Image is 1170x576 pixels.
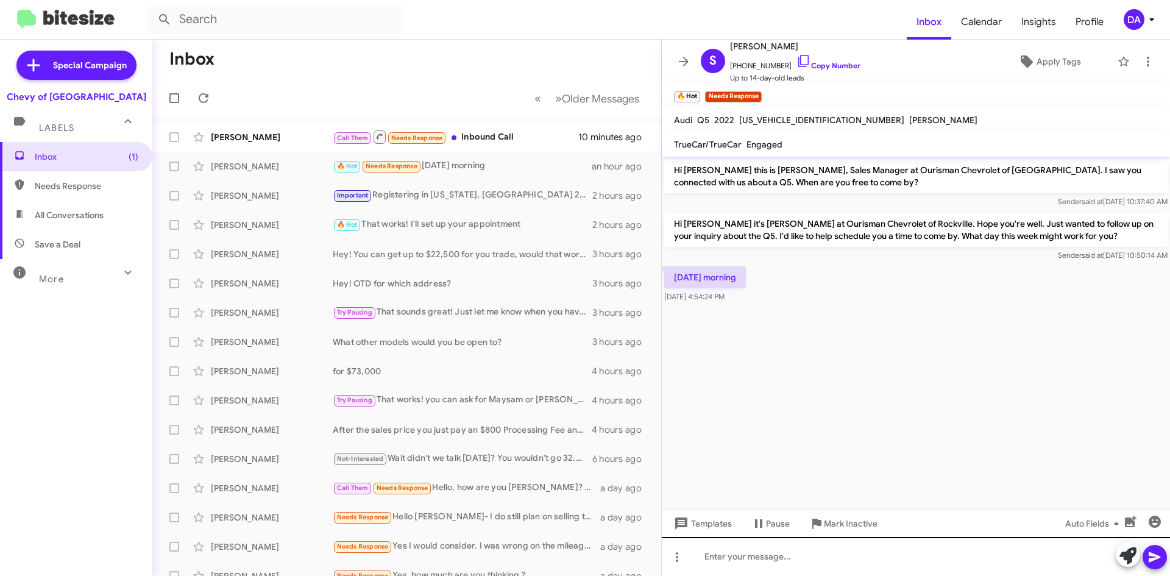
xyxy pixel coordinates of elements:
span: Sender [DATE] 10:50:14 AM [1058,251,1168,260]
div: That works! you can ask for Maysam or [PERSON_NAME] when you come in! [333,393,592,407]
span: Important [337,191,369,199]
div: [PERSON_NAME] [211,307,333,319]
span: Inbox [35,151,138,163]
div: 4 hours ago [592,394,651,407]
span: Special Campaign [53,59,127,71]
p: [DATE] morning [664,266,746,288]
span: Not-Interested [337,455,384,463]
span: Audi [674,115,692,126]
span: [PERSON_NAME] [730,39,860,54]
div: a day ago [600,511,651,524]
input: Search [147,5,403,34]
div: [PERSON_NAME] [211,277,333,290]
span: Call Them [337,484,369,492]
p: Hi [PERSON_NAME] this is [PERSON_NAME], Sales Manager at Ourisman Chevrolet of [GEOGRAPHIC_DATA].... [664,159,1168,193]
div: [PERSON_NAME] [211,160,333,172]
span: « [534,91,541,106]
div: an hour ago [592,160,651,172]
div: [PERSON_NAME] [211,131,333,143]
span: Save a Deal [35,238,80,251]
div: 3 hours ago [592,248,651,260]
button: Auto Fields [1055,513,1133,535]
span: Needs Response [391,134,443,142]
button: Mark Inactive [799,513,887,535]
a: Profile [1066,4,1113,40]
div: Chevy of [GEOGRAPHIC_DATA] [7,91,146,103]
span: Needs Response [35,180,138,192]
div: [PERSON_NAME] [211,336,333,348]
button: Apply Tags [987,51,1111,73]
span: Mark Inactive [824,513,877,535]
div: What other models would you be open to? [333,336,592,348]
a: Copy Number [796,61,860,70]
div: 10 minutes ago [578,131,651,143]
div: [PERSON_NAME] [211,541,333,553]
button: Templates [662,513,742,535]
div: 6 hours ago [592,453,651,465]
small: 🔥 Hot [674,91,700,102]
span: Try Pausing [337,308,372,316]
button: Previous [527,86,548,111]
div: [PERSON_NAME] [211,190,333,202]
a: Inbox [907,4,951,40]
nav: Page navigation example [528,86,647,111]
div: 2 hours ago [592,190,651,202]
span: Engaged [746,139,782,150]
a: Insights [1012,4,1066,40]
div: Yes I would consider. I was wrong on the mileage. It's actually 80,000. Does that make a difference? [333,539,600,553]
div: [PERSON_NAME] [211,248,333,260]
span: All Conversations [35,209,104,221]
span: Apply Tags [1037,51,1081,73]
span: Sender [DATE] 10:37:40 AM [1058,197,1168,206]
span: » [555,91,562,106]
span: Needs Response [337,542,389,550]
div: [PERSON_NAME] [211,424,333,436]
div: DA [1124,9,1144,30]
div: [PERSON_NAME] [211,511,333,524]
span: [DATE] 4:54:24 PM [664,292,725,301]
span: S [709,51,717,71]
div: Inbound Call [333,129,578,144]
span: Auto Fields [1065,513,1124,535]
a: Calendar [951,4,1012,40]
span: (1) [129,151,138,163]
span: Q5 [697,115,709,126]
div: Hello, how are you [PERSON_NAME]? The pickup is for sale if you want it, tell me to do business [333,481,600,495]
div: Registering in [US_STATE]. [GEOGRAPHIC_DATA] 22181. [333,188,592,202]
span: [PHONE_NUMBER] [730,54,860,72]
div: [PERSON_NAME] [211,453,333,465]
span: 2022 [714,115,734,126]
span: said at [1082,197,1103,206]
div: [PERSON_NAME] [211,394,333,407]
span: Older Messages [562,92,639,105]
p: Hi [PERSON_NAME] it's [PERSON_NAME] at Ourisman Chevrolet of Rockville. Hope you're well. Just wa... [664,213,1168,247]
span: More [39,274,64,285]
span: 🔥 Hot [337,221,358,229]
span: Labels [39,123,74,133]
div: Hey! OTD for which address? [333,277,592,290]
span: Needs Response [377,484,428,492]
h1: Inbox [169,49,214,69]
span: Templates [672,513,732,535]
span: 🔥 Hot [337,162,358,170]
div: 3 hours ago [592,307,651,319]
div: [PERSON_NAME] [211,219,333,231]
span: said at [1082,251,1103,260]
div: 2 hours ago [592,219,651,231]
span: Needs Response [366,162,417,170]
span: TrueCar/TrueCar [674,139,742,150]
button: DA [1113,9,1157,30]
small: Needs Response [705,91,761,102]
button: Next [548,86,647,111]
div: a day ago [600,482,651,494]
span: Try Pausing [337,396,372,404]
span: [PERSON_NAME] [909,115,977,126]
span: Needs Response [337,513,389,521]
div: [PERSON_NAME] [211,482,333,494]
div: Wait didn't we talk [DATE]? You wouldn't go 32.5 OTD, but offered a warranty? [333,452,592,466]
div: 3 hours ago [592,336,651,348]
span: Call Them [337,134,369,142]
